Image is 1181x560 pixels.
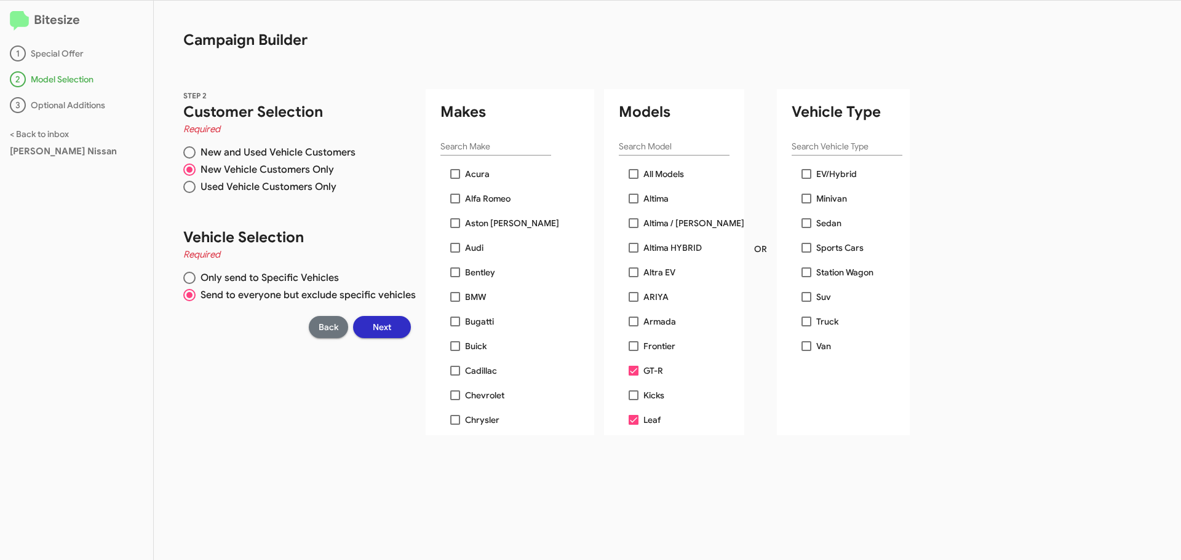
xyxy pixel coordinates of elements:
[643,216,744,231] span: Altima / [PERSON_NAME]
[154,1,867,50] h1: Campaign Builder
[754,243,767,255] span: OR
[196,164,334,176] span: New Vehicle Customers Only
[196,289,416,301] span: Send to everyone but exclude specific vehicles
[196,146,356,159] span: New and Used Vehicle Customers
[816,314,838,329] span: Truck
[619,102,744,122] h1: Models
[465,314,494,329] span: Bugatti
[309,316,348,338] button: Back
[10,71,26,87] div: 2
[643,314,676,329] span: Armada
[373,316,391,338] span: Next
[183,227,416,247] h1: Vehicle Selection
[643,339,675,353] span: Frontier
[183,102,416,122] h1: Customer Selection
[10,97,143,113] div: Optional Additions
[353,316,411,338] button: Next
[465,167,490,181] span: Acura
[792,102,910,122] h1: Vehicle Type
[816,290,831,304] span: Suv
[816,240,864,255] span: Sports Cars
[465,412,499,427] span: Chrysler
[10,45,26,61] div: 1
[465,363,497,378] span: Cadillac
[816,339,831,353] span: Van
[643,191,669,206] span: Altima
[643,240,702,255] span: Altima HYBRID
[643,265,675,280] span: Altra EV
[183,91,207,100] span: STEP 2
[196,181,336,193] span: Used Vehicle Customers Only
[319,316,338,338] span: Back
[465,290,486,304] span: BMW
[465,339,487,353] span: Buick
[465,388,504,403] span: Chevrolet
[816,191,847,206] span: Minivan
[10,71,143,87] div: Model Selection
[643,363,663,378] span: GT-R
[10,97,26,113] div: 3
[465,265,495,280] span: Bentley
[183,122,416,136] h4: Required
[465,240,483,255] span: Audi
[643,167,684,181] span: All Models
[816,167,857,181] span: EV/Hybrid
[10,145,143,157] div: [PERSON_NAME] Nissan
[10,45,143,61] div: Special Offer
[465,191,511,206] span: Alfa Romeo
[816,265,873,280] span: Station Wagon
[643,290,669,304] span: ARIYA
[10,128,69,140] a: < Back to inbox
[465,216,559,231] span: Aston [PERSON_NAME]
[183,247,416,262] h4: Required
[816,216,841,231] span: Sedan
[196,272,339,284] span: Only send to Specific Vehicles
[440,102,594,122] h1: Makes
[10,11,29,31] img: logo-minimal.svg
[643,412,661,427] span: Leaf
[643,388,664,403] span: Kicks
[10,10,143,31] h2: Bitesize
